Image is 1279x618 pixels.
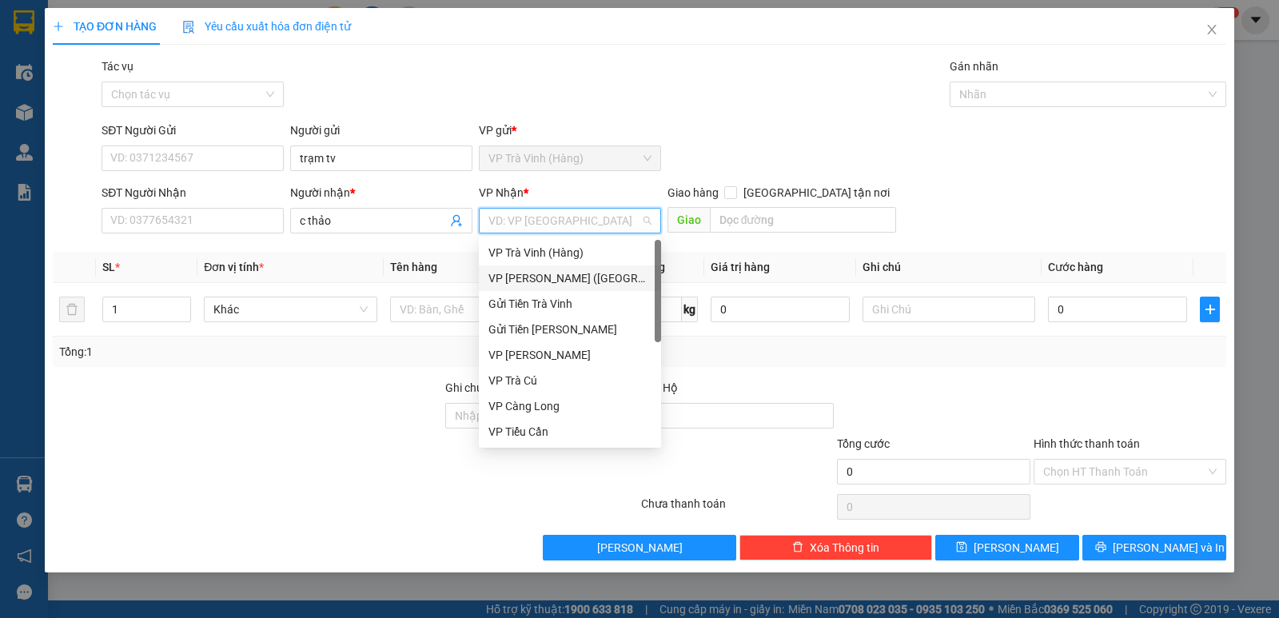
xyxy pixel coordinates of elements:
[737,184,896,201] span: [GEOGRAPHIC_DATA] tận nơi
[213,297,367,321] span: Khác
[956,541,967,554] span: save
[182,21,195,34] img: icon
[488,346,651,364] div: VP [PERSON_NAME]
[479,368,661,393] div: VP Trà Cú
[102,261,115,273] span: SL
[739,535,932,560] button: deleteXóa Thông tin
[710,207,897,233] input: Dọc đường
[53,21,64,32] span: plus
[810,539,879,556] span: Xóa Thông tin
[182,20,351,33] span: Yêu cầu xuất hóa đơn điện tử
[488,423,651,441] div: VP Tiểu Cần
[479,291,661,317] div: Gửi Tiền Trà Vinh
[682,297,698,322] span: kg
[204,261,264,273] span: Đơn vị tính
[863,297,1035,322] input: Ghi Chú
[479,317,661,342] div: Gửi Tiền Trần Phú
[390,261,437,273] span: Tên hàng
[6,31,233,46] p: GỬI:
[974,539,1059,556] span: [PERSON_NAME]
[33,31,223,46] span: VP [PERSON_NAME] (Hàng) -
[950,60,998,73] label: Gán nhãn
[1048,261,1103,273] span: Cước hàng
[837,437,890,450] span: Tổng cước
[102,184,284,201] div: SĐT Người Nhận
[6,54,233,84] p: NHẬN:
[479,186,524,199] span: VP Nhận
[488,295,651,313] div: Gửi Tiền Trà Vinh
[488,269,651,287] div: VP [PERSON_NAME] ([GEOGRAPHIC_DATA])
[488,244,651,261] div: VP Trà Vinh (Hàng)
[488,372,651,389] div: VP Trà Cú
[711,261,770,273] span: Giá trị hàng
[667,186,719,199] span: Giao hàng
[479,419,661,445] div: VP Tiểu Cần
[6,54,161,84] span: VP [PERSON_NAME] ([GEOGRAPHIC_DATA])
[1095,541,1106,554] span: printer
[1201,303,1219,316] span: plus
[450,214,463,227] span: user-add
[479,342,661,368] div: VP Vũng Liêm
[641,381,678,394] span: Thu Hộ
[597,539,683,556] span: [PERSON_NAME]
[199,31,223,46] span: bích
[1205,23,1218,36] span: close
[479,240,661,265] div: VP Trà Vinh (Hàng)
[488,397,651,415] div: VP Càng Long
[445,403,638,429] input: Ghi chú đơn hàng
[59,297,85,322] button: delete
[792,541,803,554] span: delete
[59,343,495,361] div: Tổng: 1
[445,381,533,394] label: Ghi chú đơn hàng
[290,122,472,139] div: Người gửi
[639,495,835,523] div: Chưa thanh toán
[53,20,157,33] span: TẠO ĐƠN HÀNG
[856,252,1042,283] th: Ghi chú
[488,321,651,338] div: Gửi Tiền [PERSON_NAME]
[488,146,651,170] span: VP Trà Vinh (Hàng)
[1034,437,1140,450] label: Hình thức thanh toán
[102,122,284,139] div: SĐT Người Gửi
[479,265,661,291] div: VP Trần Phú (Hàng)
[6,104,38,119] span: GIAO:
[1082,535,1226,560] button: printer[PERSON_NAME] và In
[290,184,472,201] div: Người nhận
[543,535,735,560] button: [PERSON_NAME]
[479,122,661,139] div: VP gửi
[1113,539,1225,556] span: [PERSON_NAME] và In
[479,393,661,419] div: VP Càng Long
[711,297,850,322] input: 0
[54,9,185,24] strong: BIÊN NHẬN GỬI HÀNG
[102,60,133,73] label: Tác vụ
[390,297,563,322] input: VD: Bàn, Ghế
[1200,297,1220,322] button: plus
[1189,8,1234,53] button: Close
[86,86,128,102] span: TRANG
[935,535,1079,560] button: save[PERSON_NAME]
[667,207,710,233] span: Giao
[6,86,128,102] span: 0939347641 -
